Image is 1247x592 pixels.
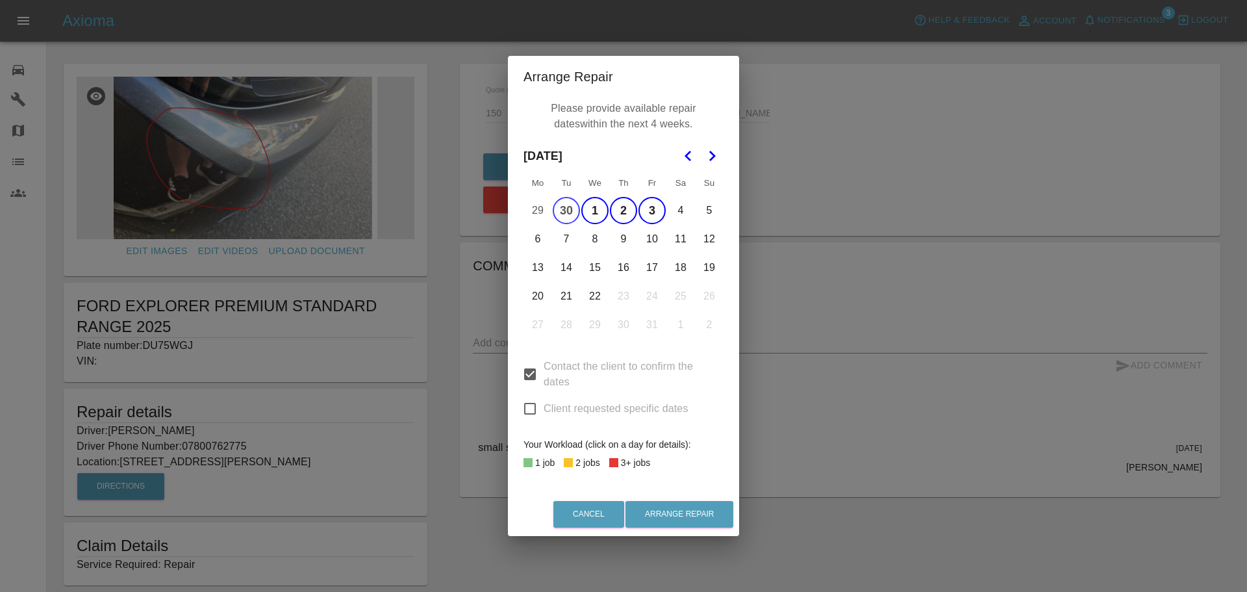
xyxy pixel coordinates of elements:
[535,455,555,470] div: 1 job
[524,254,551,281] button: Monday, October 13th, 2025
[581,311,609,339] button: Wednesday, October 29th, 2025
[523,170,552,196] th: Monday
[581,283,609,310] button: Wednesday, October 22nd, 2025
[638,311,666,339] button: Friday, October 31st, 2025
[638,225,666,253] button: Friday, October 10th, 2025
[677,144,700,168] button: Go to the Previous Month
[696,283,723,310] button: Sunday, October 26th, 2025
[696,254,723,281] button: Sunday, October 19th, 2025
[508,56,739,97] h2: Arrange Repair
[638,283,666,310] button: Friday, October 24th, 2025
[696,197,723,224] button: Sunday, October 5th, 2025
[524,311,551,339] button: Monday, October 27th, 2025
[638,170,666,196] th: Friday
[625,501,733,528] button: Arrange Repair
[524,197,551,224] button: Monday, September 29th, 2025
[666,170,695,196] th: Saturday
[667,197,694,224] button: Saturday, October 4th, 2025
[610,197,637,224] button: Thursday, October 2nd, 2025, selected
[523,437,724,452] div: Your Workload (click on a day for details):
[610,225,637,253] button: Thursday, October 9th, 2025
[638,254,666,281] button: Friday, October 17th, 2025
[553,311,580,339] button: Tuesday, October 28th, 2025
[638,197,666,224] button: Friday, October 3rd, 2025, selected
[667,283,694,310] button: Saturday, October 25th, 2025
[553,501,624,528] button: Cancel
[581,197,609,224] button: Wednesday, October 1st, 2025, selected
[553,225,580,253] button: Tuesday, October 7th, 2025
[544,359,713,390] span: Contact the client to confirm the dates
[581,170,609,196] th: Wednesday
[700,144,724,168] button: Go to the Next Month
[523,142,562,170] span: [DATE]
[581,254,609,281] button: Wednesday, October 15th, 2025
[609,170,638,196] th: Thursday
[667,311,694,339] button: Saturday, November 1st, 2025
[530,97,717,135] p: Please provide available repair dates within the next 4 weeks.
[610,254,637,281] button: Thursday, October 16th, 2025
[575,455,599,470] div: 2 jobs
[696,225,723,253] button: Sunday, October 12th, 2025
[667,254,694,281] button: Saturday, October 18th, 2025
[610,311,637,339] button: Thursday, October 30th, 2025
[552,170,581,196] th: Tuesday
[523,170,724,339] table: October 2025
[553,283,580,310] button: Tuesday, October 21st, 2025
[544,401,688,417] span: Client requested specific dates
[667,225,694,253] button: Saturday, October 11th, 2025
[696,311,723,339] button: Sunday, November 2nd, 2025
[524,283,551,310] button: Monday, October 20th, 2025
[581,225,609,253] button: Wednesday, October 8th, 2025
[695,170,724,196] th: Sunday
[610,283,637,310] button: Thursday, October 23rd, 2025
[553,197,580,224] button: Tuesday, September 30th, 2025, selected
[553,254,580,281] button: Tuesday, October 14th, 2025
[621,455,651,470] div: 3+ jobs
[524,225,551,253] button: Monday, October 6th, 2025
